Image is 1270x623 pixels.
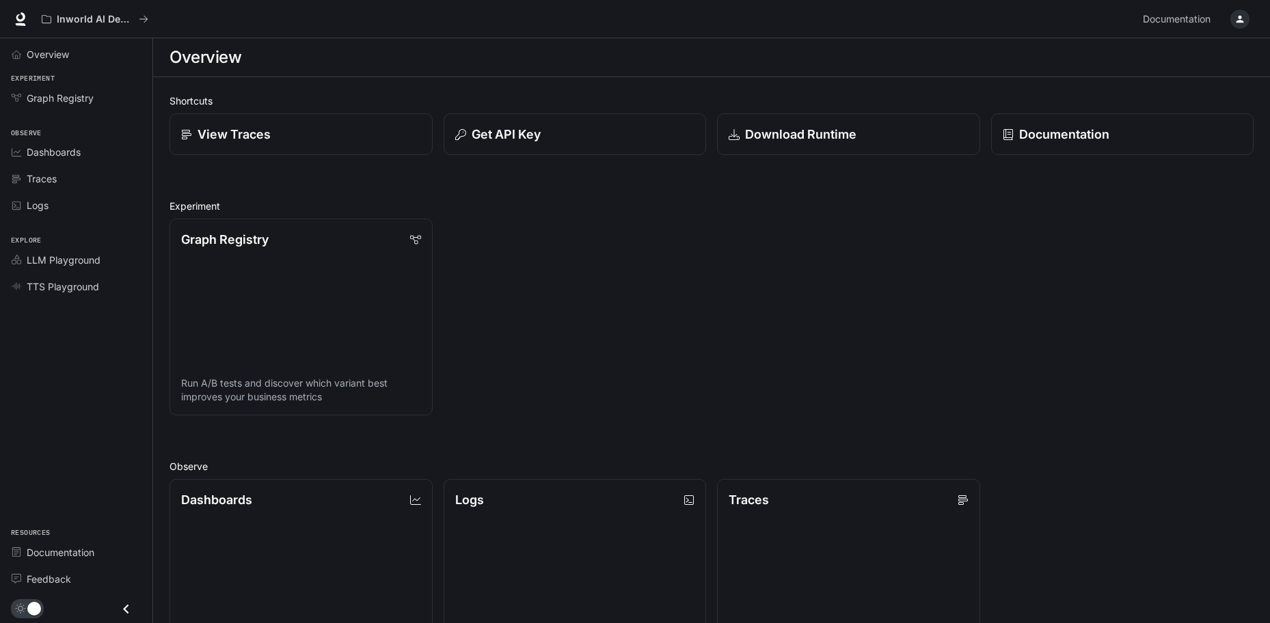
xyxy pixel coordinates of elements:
span: Dashboards [27,145,81,159]
p: Documentation [1019,125,1109,143]
span: Documentation [1143,11,1211,28]
p: Get API Key [472,125,541,143]
span: Logs [27,198,49,212]
span: Documentation [27,545,94,559]
p: Inworld AI Demos [57,14,133,25]
a: Feedback [5,567,147,591]
a: View Traces [170,113,433,155]
button: Close drawer [111,595,141,623]
span: Traces [27,171,57,186]
a: Documentation [1137,5,1221,33]
span: LLM Playground [27,253,100,267]
h2: Experiment [170,199,1254,213]
a: Traces [5,167,147,191]
p: Run A/B tests and discover which variant best improves your business metrics [181,376,421,404]
a: Dashboards [5,140,147,164]
a: TTS Playground [5,275,147,299]
a: LLM Playground [5,248,147,272]
span: Graph Registry [27,91,94,105]
p: Dashboards [181,490,252,509]
p: Logs [455,490,484,509]
h1: Overview [170,44,241,71]
p: Traces [729,490,769,509]
a: Logs [5,193,147,217]
h2: Shortcuts [170,94,1254,108]
span: TTS Playground [27,279,99,294]
a: Documentation [991,113,1254,155]
span: Overview [27,47,69,61]
button: All workspaces [36,5,154,33]
a: Overview [5,42,147,66]
p: Download Runtime [745,125,856,143]
span: Feedback [27,572,71,586]
a: Download Runtime [717,113,980,155]
a: Documentation [5,540,147,564]
button: Get API Key [444,113,707,155]
h2: Observe [170,459,1254,473]
a: Graph Registry [5,86,147,110]
span: Dark mode toggle [27,600,41,615]
p: View Traces [198,125,271,143]
a: Graph RegistryRun A/B tests and discover which variant best improves your business metrics [170,219,433,415]
p: Graph Registry [181,230,269,249]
